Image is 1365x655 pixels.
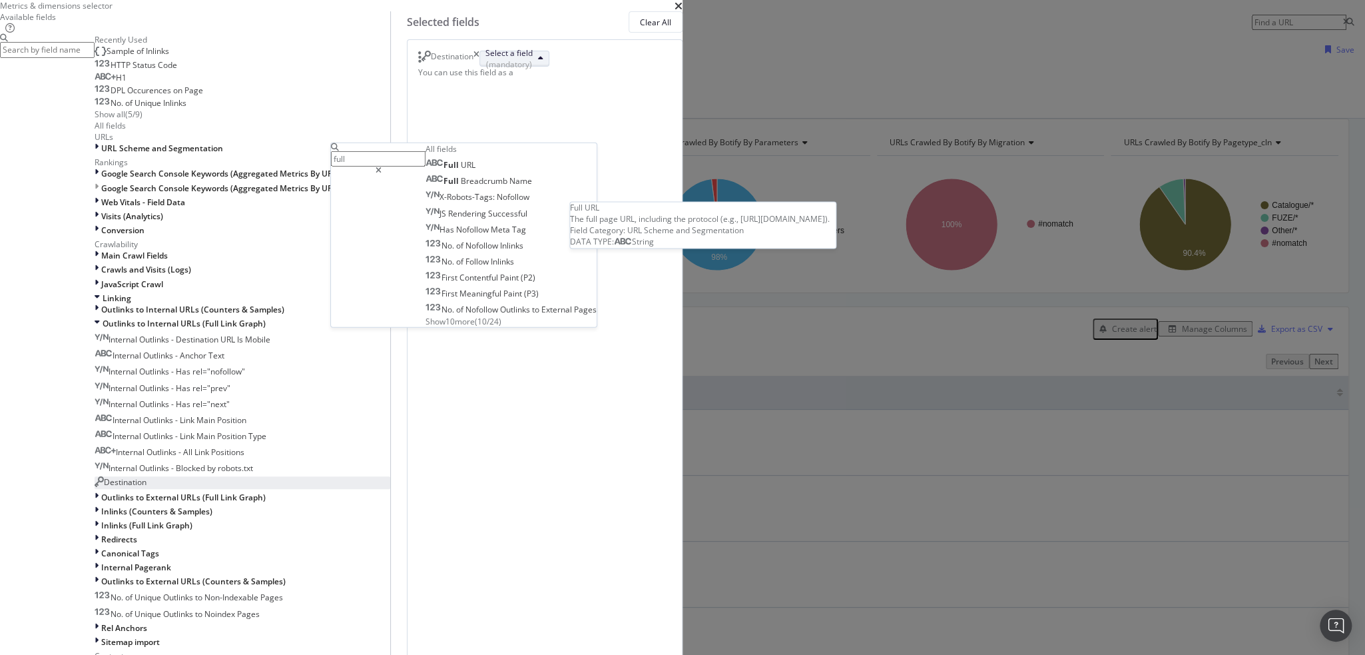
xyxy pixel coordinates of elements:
span: No. of Unique Outlinks to Non-Indexable Pages [111,592,283,603]
span: JavaScript Crawl [101,279,163,290]
span: Full [443,175,461,187]
div: Recently Used [95,34,390,45]
span: H1 [116,72,127,83]
span: Internal Outlinks - Anchor Text [113,350,224,361]
span: X-Robots-Tags: [439,191,497,203]
span: JS [439,207,448,219]
input: Search by field name [331,151,425,167]
span: Nofollow [465,304,500,315]
span: Outlinks to Internal URLs (Full Link Graph) [103,318,266,329]
span: No. of Unique Outlinks to Noindex Pages [111,608,260,620]
span: Destination [104,476,146,488]
div: Destination [431,51,473,67]
span: String [632,237,654,248]
span: Meta [491,223,512,235]
span: Inlinks (Full Link Graph) [101,520,192,531]
span: Internal Outlinks - Destination URL Is Mobile [109,334,270,345]
span: Sample of Inlinks [107,45,169,57]
span: of [456,239,465,251]
span: Internal Outlinks - Blocked by robots.txt [109,462,253,474]
span: No. [441,304,456,315]
span: (P3) [524,288,539,299]
span: Breadcrumb [461,175,509,187]
span: No. of Unique Inlinks [111,97,186,109]
span: Internal Outlinks - Link Main Position Type [113,430,266,442]
span: Nofollow [465,239,500,251]
span: Rendering [448,207,488,219]
span: Outlinks to External URLs (Counters & Samples) [101,576,286,587]
span: Follow [465,256,491,267]
span: DPL Occurences on Page [111,85,203,96]
span: URL [461,159,475,171]
span: Google Search Console Keywords (Aggregated Metrics By URL and Country) [101,183,390,194]
span: First [441,288,459,299]
span: Internal Outlinks - All Link Positions [116,446,244,458]
span: First [441,272,459,283]
span: Outlinks to External URLs (Full Link Graph) [101,492,266,503]
span: Internal Pagerank [101,562,171,573]
span: DATA TYPE: [570,237,614,248]
span: Pages [574,304,597,315]
span: Inlinks (Counters & Samples) [101,506,212,517]
span: of [456,256,465,267]
span: Redirects [101,534,137,545]
div: (mandatory) [485,59,533,70]
div: Crawlability [95,239,390,250]
span: Inlinks [500,239,523,251]
span: Meaningful [459,288,503,299]
span: Internal Outlinks - Has rel="prev" [109,382,230,394]
span: HTTP Status Code [111,59,177,71]
button: Clear All [629,11,682,33]
span: Internal Outlinks - Has rel="next" [109,398,230,410]
div: This group is disabled [95,183,390,194]
span: Web Vitals - Field Data [101,197,185,208]
span: No. [441,239,456,251]
span: Internal Outlinks - Has rel="nofollow" [109,366,245,377]
span: Tag [512,223,526,235]
div: Select a field [485,47,533,70]
span: Contentful [459,272,500,283]
span: Sitemap import [101,636,160,648]
div: Show all [95,109,125,120]
div: ( 5 / 9 ) [125,109,142,120]
span: Outlinks to Internal URLs (Counters & Samples) [101,304,284,315]
span: Google Search Console Keywords (Aggregated Metrics By URL) [101,168,340,179]
span: of [456,304,465,315]
div: Selected fields [407,15,479,30]
span: Full [443,159,461,171]
div: Rankings [95,157,390,168]
span: Nofollow [497,191,529,203]
div: Clear All [640,17,671,28]
span: Outlinks [500,304,532,315]
span: (P2) [521,272,535,283]
span: to [532,304,541,315]
span: Name [509,175,532,187]
span: No. [441,256,456,267]
span: Main Crawl Fields [101,250,168,261]
div: Open Intercom Messenger [1320,610,1352,642]
span: Paint [503,288,524,299]
button: Select a field(mandatory) [479,51,549,67]
div: All fields [95,120,390,131]
span: ( 10 / 24 ) [475,315,501,327]
span: Show 10 more [425,315,475,327]
span: Crawls and Visits (Logs) [101,264,191,275]
span: Conversion [101,225,144,236]
div: All fields [425,143,597,155]
span: Inlinks [491,256,514,267]
div: times [473,51,479,67]
span: Canonical Tags [101,548,159,559]
span: Linking [103,293,131,304]
span: Paint [500,272,521,283]
div: DestinationtimesSelect a field(mandatory)All fieldsFull URL Full URLThe full page URL, including ... [418,51,671,67]
span: Successful [488,207,527,219]
span: Internal Outlinks - Link Main Position [113,414,246,426]
div: Full URL [570,202,836,213]
span: Has [439,223,456,235]
div: You can use this field as a [418,67,671,78]
span: URL Scheme and Segmentation [101,143,223,154]
span: Rel Anchors [101,622,147,634]
span: Visits (Analytics) [101,211,163,222]
span: Nofollow [456,223,491,235]
div: The full page URL, including the protocol (e.g., [URL][DOMAIN_NAME]). Field Category: URL Scheme ... [570,214,836,237]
